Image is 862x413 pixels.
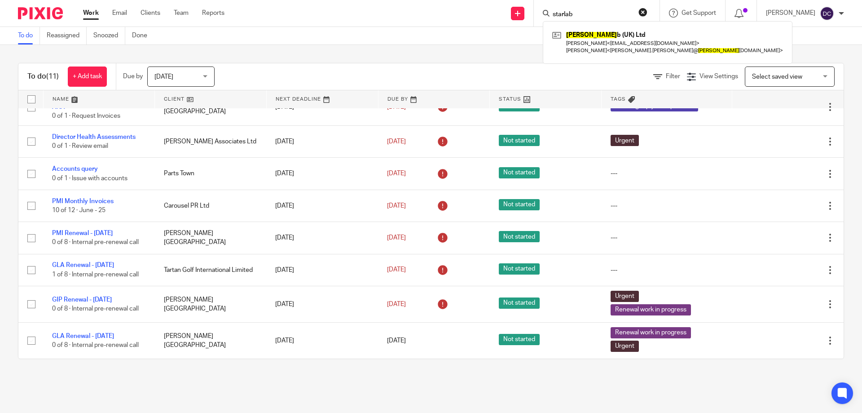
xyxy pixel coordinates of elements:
span: 0 of 1 · Review email [52,143,108,149]
a: GIP Renewal - [DATE] [52,297,112,303]
span: [DATE] [154,74,173,80]
a: Reports [202,9,224,18]
td: [DATE] [266,126,378,158]
td: [DATE] [266,222,378,254]
a: Accounts query [52,166,98,172]
span: Filter [666,73,680,80]
span: [DATE] [387,267,406,273]
a: Done [132,27,154,44]
span: Urgent [611,291,639,302]
div: --- [611,201,723,210]
td: Parts Town [155,158,267,190]
td: [DATE] [266,254,378,286]
span: [DATE] [387,138,406,145]
td: [DATE] [266,323,378,359]
span: Not started [499,334,540,345]
td: Tartan Golf International Limited [155,254,267,286]
span: View Settings [699,73,738,80]
span: 0 of 1 · Request Invoices [52,113,120,120]
span: Not started [499,298,540,309]
h1: To do [27,72,59,81]
span: Not started [499,135,540,146]
a: Email [112,9,127,18]
span: Renewal work in progress [611,304,691,315]
span: [DATE] [387,235,406,241]
td: [PERSON_NAME] Associates Ltd [155,126,267,158]
td: [PERSON_NAME][GEOGRAPHIC_DATA] [155,222,267,254]
span: [DATE] [387,170,406,177]
a: GLA Renewal - [DATE] [52,262,114,268]
span: Urgent [611,341,639,352]
span: Not started [499,231,540,242]
span: [DATE] [387,203,406,209]
button: Clear [638,8,647,17]
a: Clients [141,9,160,18]
span: Not started [499,167,540,178]
a: Reassigned [47,27,87,44]
input: Search [552,11,633,19]
p: Due by [123,72,143,81]
span: Tags [611,97,626,102]
img: svg%3E [820,6,834,21]
span: 0 of 8 · Internal pre-renewal call [52,306,139,312]
a: GLA Renewal - [DATE] [52,333,114,339]
span: 10 of 12 · June - 25 [52,207,106,213]
a: Work [83,9,99,18]
img: Pixie [18,7,63,19]
div: --- [611,266,723,275]
a: PMI Renewal - [DATE] [52,230,113,236]
span: [DATE] [387,338,406,344]
a: Snoozed [93,27,125,44]
td: [PERSON_NAME][GEOGRAPHIC_DATA] [155,286,267,323]
td: [PERSON_NAME][GEOGRAPHIC_DATA] [155,323,267,359]
span: Not started [499,199,540,210]
td: Carousel PR Ltd [155,190,267,222]
span: 0 of 1 · Issue with accounts [52,175,128,182]
span: Urgent [611,135,639,146]
span: Renewal work in progress [611,327,691,338]
span: 0 of 8 · Internal pre-renewal call [52,342,139,348]
td: [DATE] [266,158,378,190]
span: [DATE] [387,301,406,307]
span: Not started [499,263,540,275]
div: --- [611,169,723,178]
a: To do [18,27,40,44]
a: PMI Monthly Invoices [52,198,114,204]
td: [DATE] [266,286,378,323]
span: Select saved view [752,74,802,80]
a: + Add task [68,67,107,87]
td: [DATE] [266,190,378,222]
p: [PERSON_NAME] [766,9,815,18]
span: 1 of 8 · Internal pre-renewal call [52,271,139,278]
span: (11) [46,73,59,80]
span: 0 of 8 · Internal pre-renewal call [52,240,139,246]
div: --- [611,233,723,242]
a: Director Health Assessments [52,134,136,140]
span: Get Support [682,10,716,16]
a: Team [174,9,189,18]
